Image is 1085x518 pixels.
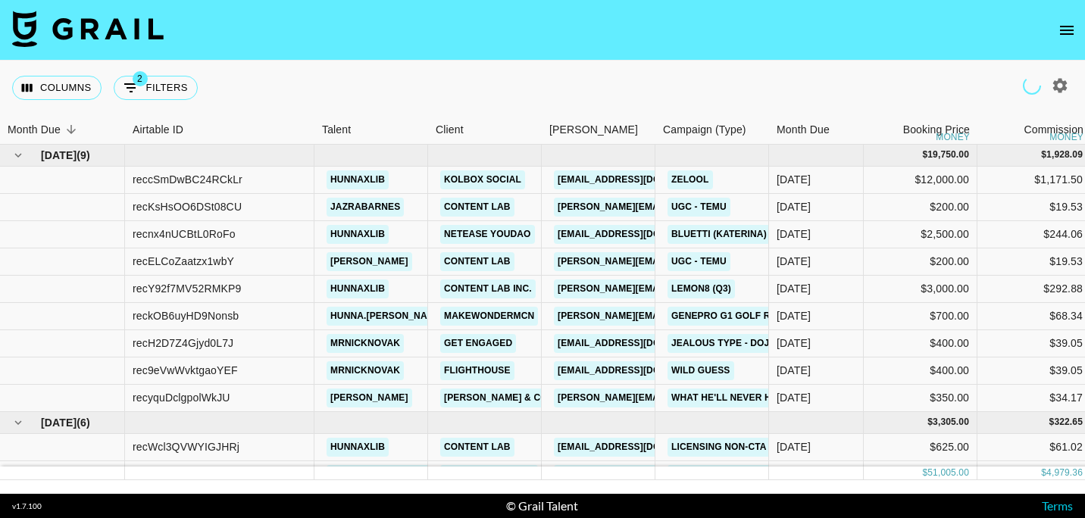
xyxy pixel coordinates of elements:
[133,115,183,145] div: Airtable ID
[668,198,730,217] a: UGC - Temu
[440,170,525,189] a: KolBox Social
[133,71,148,86] span: 2
[327,279,389,298] a: hunnaxlib
[933,416,969,429] div: 3,305.00
[133,439,239,454] div: recWcl3QVWYIGJHRj
[927,416,933,429] div: $
[554,361,724,380] a: [EMAIL_ADDRESS][DOMAIN_NAME]
[12,11,164,47] img: Grail Talent
[864,357,977,385] div: $400.00
[769,115,864,145] div: Month Due
[668,438,771,457] a: Licensing Non-CTA
[12,76,102,100] button: Select columns
[936,133,970,142] div: money
[554,198,801,217] a: [PERSON_NAME][EMAIL_ADDRESS][DOMAIN_NAME]
[655,115,769,145] div: Campaign (Type)
[440,198,514,217] a: Content Lab
[8,412,29,433] button: hide children
[77,148,90,163] span: ( 9 )
[554,252,801,271] a: [PERSON_NAME][EMAIL_ADDRESS][DOMAIN_NAME]
[327,252,412,271] a: [PERSON_NAME]
[133,172,242,187] div: reccSmDwBC24RCkLr
[327,361,404,380] a: mrnicknovak
[668,388,874,407] a: What He'll Never Have [PERSON_NAME]
[61,119,82,140] button: Sort
[327,334,404,353] a: mrnicknovak
[554,334,724,353] a: [EMAIL_ADDRESS][DOMAIN_NAME]
[12,501,42,511] div: v 1.7.100
[327,307,448,326] a: Hunna.[PERSON_NAME]
[864,276,977,303] div: $3,000.00
[777,363,811,378] div: Sep '25
[668,279,735,298] a: Lemon8 (Q3)
[903,115,970,145] div: Booking Price
[864,248,977,276] div: $200.00
[777,390,811,405] div: Sep '25
[668,307,835,326] a: GenePro G1 Golf Rangefinder
[542,115,655,145] div: Booker
[777,335,811,351] div: Sep '25
[777,199,811,214] div: Sep '25
[554,388,879,407] a: [PERSON_NAME][EMAIL_ADDRESS][PERSON_NAME][DOMAIN_NAME]
[440,388,572,407] a: [PERSON_NAME] & Co LLC
[663,115,746,145] div: Campaign (Type)
[440,252,514,271] a: Content Lab
[125,115,314,145] div: Airtable ID
[777,115,830,145] div: Month Due
[327,438,389,457] a: hunnaxlib
[133,390,230,405] div: recyquDclgpolWkJU
[1049,133,1083,142] div: money
[1046,148,1083,161] div: 1,928.09
[314,115,428,145] div: Talent
[440,438,514,457] a: Content Lab
[554,279,801,298] a: [PERSON_NAME][EMAIL_ADDRESS][DOMAIN_NAME]
[777,172,811,187] div: Sep '25
[864,330,977,357] div: $400.00
[133,363,238,378] div: rec9eVwWvktgaoYEF
[554,225,724,244] a: [EMAIL_ADDRESS][DOMAIN_NAME]
[1042,498,1073,513] a: Terms
[668,465,835,484] a: GenePro G1 Golf Rangefinder
[668,170,713,189] a: Zelool
[133,254,234,269] div: recELCoZaatzx1wbY
[41,415,77,430] span: [DATE]
[554,170,724,189] a: [EMAIL_ADDRESS][DOMAIN_NAME]
[1054,416,1083,429] div: 322.65
[440,225,535,244] a: NetEase YouDao
[41,148,77,163] span: [DATE]
[668,334,800,353] a: Jealous Type - Doja Cat
[77,415,90,430] span: ( 6 )
[864,194,977,221] div: $200.00
[864,303,977,330] div: $700.00
[8,115,61,145] div: Month Due
[668,225,771,244] a: Bluetti (Katerina)
[133,335,233,351] div: recH2D7Z4Gjyd0L7J
[114,76,198,100] button: Show filters
[554,438,724,457] a: [EMAIL_ADDRESS][DOMAIN_NAME]
[133,199,242,214] div: recKsHsOO6DSt08CU
[777,226,811,242] div: Sep '25
[1046,467,1083,479] div: 4,979.36
[1023,76,1041,95] span: Refreshing managers, users, talent, clients, campaigns...
[1041,467,1046,479] div: $
[440,279,536,298] a: Content Lab Inc.
[133,308,239,323] div: reckOB6uyHD9Nonsb
[133,281,241,296] div: recY92f7MV52RMKP9
[440,361,514,380] a: Flighthouse
[864,221,977,248] div: $2,500.00
[436,115,464,145] div: Client
[864,434,977,461] div: $625.00
[922,467,927,479] div: $
[864,167,977,194] div: $12,000.00
[440,334,516,353] a: Get Engaged
[668,252,730,271] a: UGC - Temu
[922,148,927,161] div: $
[440,465,538,484] a: makewondermcn
[327,225,389,244] a: hunnaxlib
[428,115,542,145] div: Client
[1049,416,1055,429] div: $
[327,198,404,217] a: jazrabarnes
[1041,148,1046,161] div: $
[1052,15,1082,45] button: open drawer
[322,115,351,145] div: Talent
